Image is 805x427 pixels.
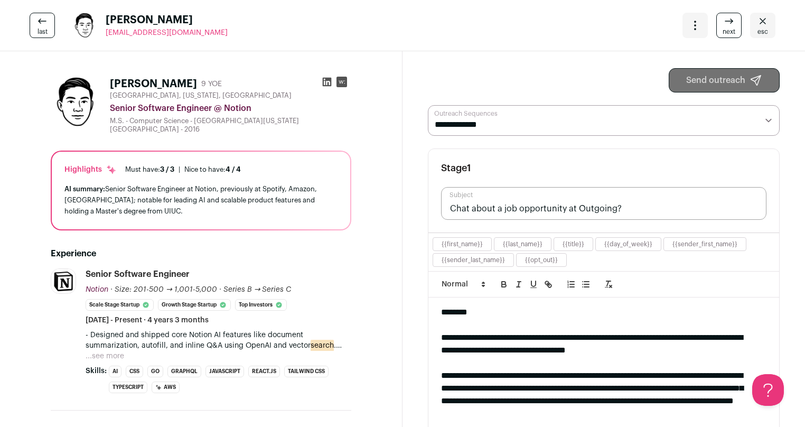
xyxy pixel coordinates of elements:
span: [PERSON_NAME] [106,13,228,27]
img: af51e5ff05d3196d6eb16744f5dbf4324cccff728fa0f805a0b0463dbf5469ed.jpg [51,77,101,127]
a: next [716,13,742,38]
span: Notion [86,286,108,293]
button: {{sender_last_name}} [442,256,505,264]
div: Highlights [64,164,117,175]
li: Growth Stage Startup [158,299,231,311]
span: 4 / 4 [226,166,241,173]
li: TypeScript [109,382,147,393]
span: · Size: 201-500 → 1,001-5,000 [110,286,217,293]
div: Nice to have: [184,165,241,174]
li: Scale Stage Startup [86,299,154,311]
button: Open dropdown [682,13,708,38]
h3: Stage [441,162,471,174]
iframe: Help Scout Beacon - Open [752,374,784,406]
span: · [219,284,221,295]
input: Subject [441,187,766,220]
span: last [38,27,48,36]
button: {{first_name}} [442,240,483,248]
li: AWS [152,382,180,393]
li: JavaScript [205,366,244,377]
li: React.js [248,366,280,377]
ul: | [125,165,241,174]
li: CSS [126,366,143,377]
li: Top Investors [235,299,287,311]
p: - Designed and shipped core Notion AI features like document summarization, autofill, and inline ... [86,330,351,351]
span: 3 / 3 [160,166,174,173]
span: Series B → Series C [223,286,292,293]
div: Must have: [125,165,174,174]
mark: search [311,340,334,351]
div: 9 YOE [201,79,222,89]
span: [GEOGRAPHIC_DATA], [US_STATE], [GEOGRAPHIC_DATA] [110,91,292,100]
span: AI summary: [64,185,105,192]
button: {{opt_out}} [525,256,558,264]
img: 6823c88a8815fb32ed43bfb110249594162dc2eda15dce546bd9b15ac016aa28.jpg [51,269,76,293]
a: Close [750,13,775,38]
button: ...see more [86,351,124,361]
li: Tailwind CSS [284,366,329,377]
span: next [723,27,735,36]
div: Senior Software Engineer at Notion, previously at Spotify, Amazon, [GEOGRAPHIC_DATA]; notable for... [64,183,338,217]
li: AI [109,366,121,377]
li: GraphQL [167,366,201,377]
h1: [PERSON_NAME] [110,77,197,91]
span: esc [757,27,768,36]
div: M.S. - Computer Science - [GEOGRAPHIC_DATA][US_STATE] [GEOGRAPHIC_DATA] - 2016 [110,117,351,134]
span: Skills: [86,366,107,376]
div: Senior Software Engineer [86,268,190,280]
li: Go [147,366,163,377]
span: [EMAIL_ADDRESS][DOMAIN_NAME] [106,29,228,36]
button: {{sender_first_name}} [672,240,737,248]
h2: Experience [51,247,351,260]
button: {{title}} [563,240,584,248]
button: {{last_name}} [503,240,542,248]
a: [EMAIL_ADDRESS][DOMAIN_NAME] [106,27,228,38]
button: {{day_of_week}} [604,240,652,248]
span: [DATE] - Present · 4 years 3 months [86,315,209,326]
a: last [30,13,55,38]
div: Senior Software Engineer @ Notion [110,102,351,115]
span: 1 [467,163,471,173]
img: af51e5ff05d3196d6eb16744f5dbf4324cccff728fa0f805a0b0463dbf5469ed.jpg [72,13,97,38]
